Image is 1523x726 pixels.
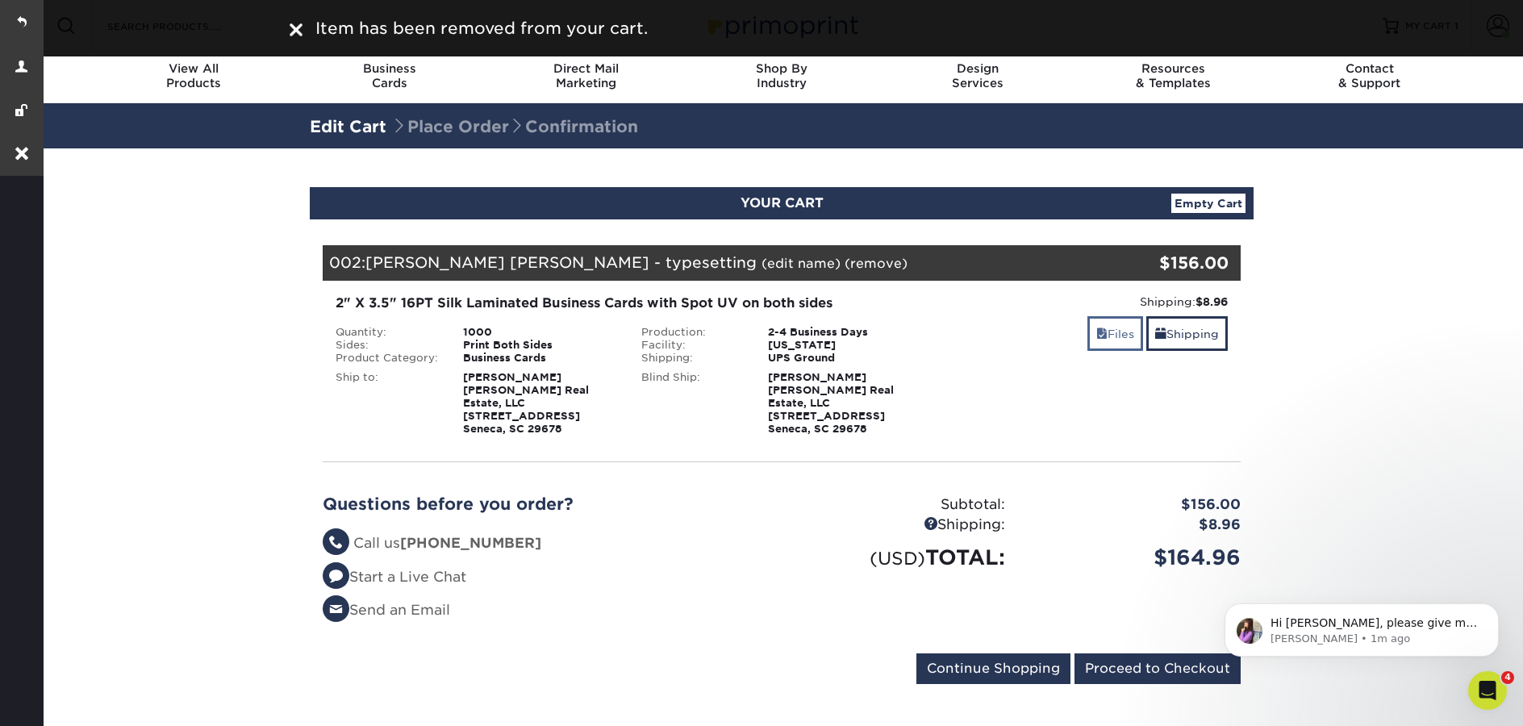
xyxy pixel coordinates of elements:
a: Send an Email [323,602,450,618]
a: (edit name) [761,256,841,271]
div: Sides: [323,339,451,352]
span: Design [879,61,1075,76]
a: Start a Live Chat [323,569,466,585]
div: Shipping: [629,352,757,365]
a: Files [1087,316,1143,351]
div: & Support [1271,61,1467,90]
span: Resources [1075,61,1271,76]
a: Resources& Templates [1075,52,1271,103]
div: Shipping: [946,294,1228,310]
div: Production: [629,326,757,339]
div: $8.96 [1017,515,1253,536]
a: View AllProducts [96,52,292,103]
iframe: Intercom notifications message [1200,570,1523,682]
div: Marketing [488,61,684,90]
li: Call us [323,533,770,554]
div: Facility: [629,339,757,352]
a: (remove) [845,256,908,271]
strong: [PERSON_NAME] [PERSON_NAME] Real Estate, LLC [STREET_ADDRESS] Seneca, SC 29678 [463,371,589,435]
span: 4 [1501,671,1514,684]
div: Ship to: [323,371,451,436]
img: close [290,23,303,36]
a: DesignServices [879,52,1075,103]
span: View All [96,61,292,76]
a: Shipping [1146,316,1228,351]
div: 2-4 Business Days [756,326,934,339]
div: 002: [323,245,1087,281]
div: [US_STATE] [756,339,934,352]
div: Subtotal: [782,494,1017,515]
a: BusinessCards [292,52,488,103]
span: Item has been removed from your cart. [315,19,648,38]
div: Industry [684,61,880,90]
a: Direct MailMarketing [488,52,684,103]
iframe: Intercom live chat [1468,671,1507,710]
span: shipping [1155,328,1166,340]
a: Shop ByIndustry [684,52,880,103]
strong: [PHONE_NUMBER] [400,535,541,551]
span: Contact [1271,61,1467,76]
div: UPS Ground [756,352,934,365]
div: Cards [292,61,488,90]
div: Shipping: [782,515,1017,536]
div: Product Category: [323,352,451,365]
div: Blind Ship: [629,371,757,436]
iframe: Google Customer Reviews [4,677,137,720]
div: $156.00 [1017,494,1253,515]
input: Proceed to Checkout [1074,653,1241,684]
a: Edit Cart [310,117,386,136]
span: files [1096,328,1108,340]
div: Business Cards [451,352,629,365]
div: $164.96 [1017,542,1253,573]
span: YOUR CART [741,195,824,211]
span: Shop By [684,61,880,76]
div: 1000 [451,326,629,339]
div: Products [96,61,292,90]
input: Continue Shopping [916,653,1070,684]
small: (USD) [870,548,925,569]
strong: [PERSON_NAME] [PERSON_NAME] Real Estate, LLC [STREET_ADDRESS] Seneca, SC 29678 [768,371,894,435]
div: TOTAL: [782,542,1017,573]
div: 2" X 3.5" 16PT Silk Laminated Business Cards with Spot UV on both sides [336,294,922,313]
strong: $8.96 [1195,295,1228,308]
a: Empty Cart [1171,194,1246,213]
span: Place Order Confirmation [391,117,638,136]
div: Quantity: [323,326,451,339]
span: Business [292,61,488,76]
h2: Questions before you order? [323,494,770,514]
div: Services [879,61,1075,90]
span: Direct Mail [488,61,684,76]
div: & Templates [1075,61,1271,90]
div: Print Both Sides [451,339,629,352]
a: Contact& Support [1271,52,1467,103]
span: [PERSON_NAME] [PERSON_NAME] - typesetting [365,253,757,271]
div: $156.00 [1087,251,1229,275]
